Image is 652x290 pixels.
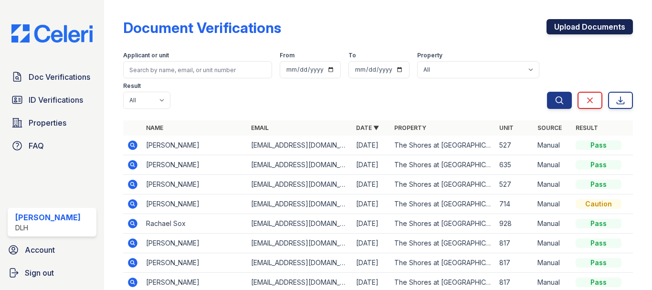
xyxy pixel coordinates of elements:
td: The Shores at [GEOGRAPHIC_DATA] [390,155,495,175]
div: Caution [576,199,621,209]
td: [EMAIL_ADDRESS][DOMAIN_NAME] [247,175,352,194]
td: 527 [495,175,534,194]
a: Upload Documents [547,19,633,34]
label: Property [417,52,442,59]
td: [DATE] [352,136,390,155]
td: [PERSON_NAME] [142,234,247,253]
td: [PERSON_NAME] [142,136,247,155]
span: Doc Verifications [29,71,90,83]
label: To [348,52,356,59]
span: Sign out [25,267,54,279]
div: Pass [576,160,621,170]
img: CE_Logo_Blue-a8612792a0a2168367f1c8372b55b34899dd931a85d93a1a3d3e32e68fde9ad4.png [4,24,100,43]
td: [EMAIL_ADDRESS][DOMAIN_NAME] [247,234,352,253]
td: Manual [534,253,572,273]
td: [EMAIL_ADDRESS][DOMAIN_NAME] [247,214,352,234]
td: The Shores at [GEOGRAPHIC_DATA] [390,136,495,155]
div: Pass [576,219,621,228]
div: Pass [576,140,621,150]
td: [EMAIL_ADDRESS][DOMAIN_NAME] [247,253,352,273]
td: [EMAIL_ADDRESS][DOMAIN_NAME] [247,155,352,175]
td: [EMAIL_ADDRESS][DOMAIN_NAME] [247,194,352,214]
a: Unit [499,124,514,131]
td: 817 [495,234,534,253]
td: [EMAIL_ADDRESS][DOMAIN_NAME] [247,136,352,155]
a: Properties [8,113,96,132]
a: Email [251,124,269,131]
td: Manual [534,194,572,214]
label: Result [123,82,141,90]
td: 928 [495,214,534,234]
td: [DATE] [352,214,390,234]
span: Account [25,244,55,256]
td: Manual [534,214,572,234]
td: Manual [534,136,572,155]
td: The Shores at [GEOGRAPHIC_DATA] [390,194,495,214]
td: The Shores at [GEOGRAPHIC_DATA] [390,175,495,194]
a: ID Verifications [8,90,96,109]
td: [DATE] [352,253,390,273]
div: Pass [576,180,621,189]
td: [DATE] [352,194,390,214]
td: The Shores at [GEOGRAPHIC_DATA] [390,253,495,273]
td: 635 [495,155,534,175]
a: Doc Verifications [8,67,96,86]
td: The Shores at [GEOGRAPHIC_DATA] [390,214,495,234]
a: Sign out [4,263,100,282]
a: Result [576,124,598,131]
div: Pass [576,278,621,287]
td: [PERSON_NAME] [142,175,247,194]
div: [PERSON_NAME] [15,212,81,223]
td: 527 [495,136,534,155]
label: Applicant or unit [123,52,169,59]
td: [DATE] [352,175,390,194]
a: Property [394,124,426,131]
span: ID Verifications [29,94,83,106]
td: [PERSON_NAME] [142,253,247,273]
label: From [280,52,294,59]
div: Pass [576,258,621,268]
td: [DATE] [352,155,390,175]
div: DLH [15,223,81,233]
a: Name [146,124,163,131]
td: [PERSON_NAME] [142,155,247,175]
input: Search by name, email, or unit number [123,61,272,78]
td: Manual [534,155,572,175]
td: The Shores at [GEOGRAPHIC_DATA] [390,234,495,253]
td: Manual [534,175,572,194]
td: Rachael Sox [142,214,247,234]
a: FAQ [8,136,96,155]
div: Document Verifications [123,19,281,36]
td: [DATE] [352,234,390,253]
span: Properties [29,117,66,129]
a: Date ▼ [356,124,379,131]
td: Manual [534,234,572,253]
td: 714 [495,194,534,214]
span: FAQ [29,140,44,151]
div: Pass [576,238,621,248]
a: Account [4,240,100,259]
td: 817 [495,253,534,273]
a: Source [537,124,562,131]
td: [PERSON_NAME] [142,194,247,214]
